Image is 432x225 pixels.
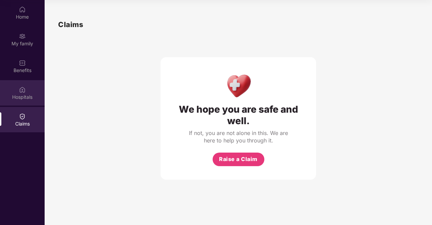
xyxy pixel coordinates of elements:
img: svg+xml;base64,PHN2ZyB3aWR0aD0iMjAiIGhlaWdodD0iMjAiIHZpZXdCb3g9IjAgMCAyMCAyMCIgZmlsbD0ibm9uZSIgeG... [19,33,26,40]
div: We hope you are safe and well. [174,104,303,127]
img: Health Care [224,71,253,100]
h1: Claims [58,19,83,30]
img: svg+xml;base64,PHN2ZyBpZD0iSG9zcGl0YWxzIiB4bWxucz0iaHR0cDovL3d3dy53My5vcmcvMjAwMC9zdmciIHdpZHRoPS... [19,86,26,93]
img: svg+xml;base64,PHN2ZyBpZD0iQ2xhaW0iIHhtbG5zPSJodHRwOi8vd3d3LnczLm9yZy8yMDAwL3N2ZyIgd2lkdGg9IjIwIi... [19,113,26,120]
img: svg+xml;base64,PHN2ZyBpZD0iSG9tZSIgeG1sbnM9Imh0dHA6Ly93d3cudzMub3JnLzIwMDAvc3ZnIiB3aWR0aD0iMjAiIG... [19,6,26,13]
div: If not, you are not alone in this. We are here to help you through it. [188,129,289,144]
button: Raise a Claim [213,153,264,166]
img: svg+xml;base64,PHN2ZyBpZD0iQmVuZWZpdHMiIHhtbG5zPSJodHRwOi8vd3d3LnczLm9yZy8yMDAwL3N2ZyIgd2lkdGg9Ij... [19,60,26,66]
span: Raise a Claim [219,155,258,163]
